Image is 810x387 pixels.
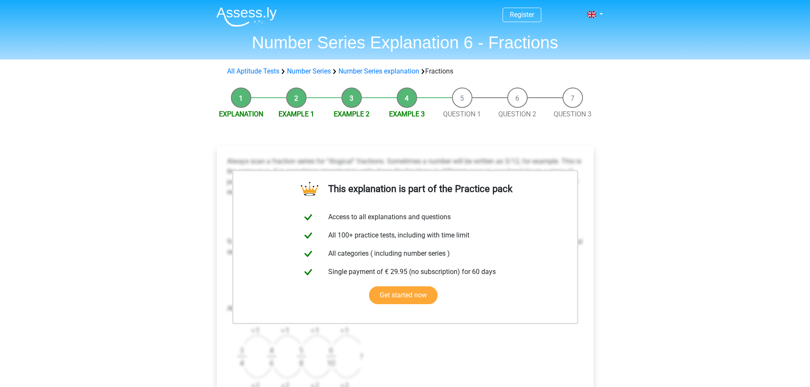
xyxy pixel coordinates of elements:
[287,67,331,75] a: Number Series
[224,66,587,76] div: Fractions
[443,110,481,118] a: Question 1
[369,286,438,304] a: Get started now
[510,11,534,19] a: Register
[227,264,376,297] img: Fractions_example_3_2.png
[227,237,583,257] p: 9/15? Why not 3/5 or 6/10? Furthermore, there is no clear pattern at first glance. Rewrite the fr...
[498,110,536,118] a: Question 2
[554,110,591,118] a: Question 3
[227,67,279,75] a: All Aptitude Tests
[338,67,419,75] a: Number Series explanation
[227,204,376,237] img: Fractions_example_3_1.png
[227,303,583,314] p: Above line 1 is added every step and below line 2 is added every step:
[227,156,583,197] p: Always scan a fraction series for “illogical” fractions. Sometimes a number will be written as 3/...
[389,110,425,118] a: Example 3
[279,110,314,118] a: Example 1
[334,110,369,118] a: Example 2
[210,32,601,53] h1: Number Series Explanation 6 - Fractions
[216,7,277,27] img: Assessly
[219,110,263,118] a: Explanation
